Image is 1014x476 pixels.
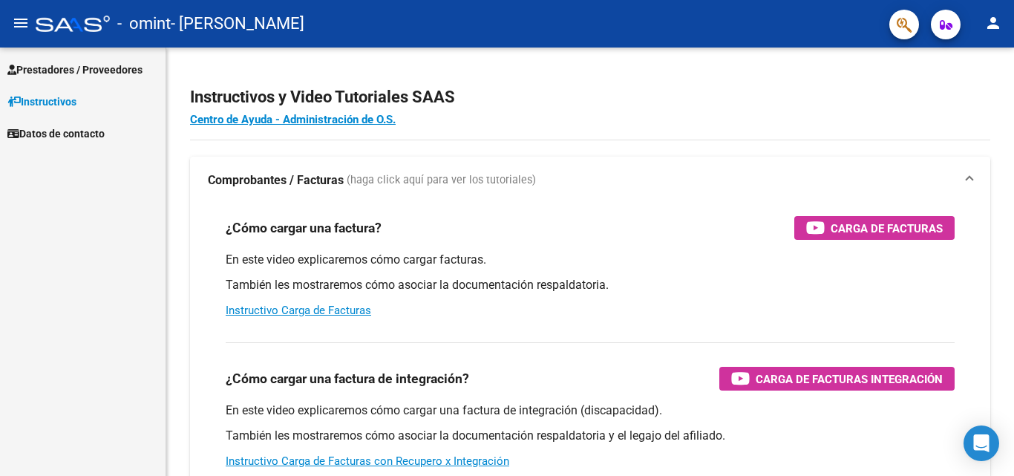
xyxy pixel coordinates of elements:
mat-icon: menu [12,14,30,32]
strong: Comprobantes / Facturas [208,172,344,189]
p: En este video explicaremos cómo cargar una factura de integración (discapacidad). [226,402,955,419]
span: - omint [117,7,171,40]
p: También les mostraremos cómo asociar la documentación respaldatoria y el legajo del afiliado. [226,428,955,444]
span: Carga de Facturas [831,219,943,238]
button: Carga de Facturas [794,216,955,240]
span: (haga click aquí para ver los tutoriales) [347,172,536,189]
h3: ¿Cómo cargar una factura? [226,218,382,238]
a: Instructivo Carga de Facturas con Recupero x Integración [226,454,509,468]
span: Carga de Facturas Integración [756,370,943,388]
p: También les mostraremos cómo asociar la documentación respaldatoria. [226,277,955,293]
h2: Instructivos y Video Tutoriales SAAS [190,83,990,111]
div: Open Intercom Messenger [964,426,999,461]
a: Instructivo Carga de Facturas [226,304,371,317]
span: Prestadores / Proveedores [7,62,143,78]
span: - [PERSON_NAME] [171,7,304,40]
mat-expansion-panel-header: Comprobantes / Facturas (haga click aquí para ver los tutoriales) [190,157,990,204]
h3: ¿Cómo cargar una factura de integración? [226,368,469,389]
p: En este video explicaremos cómo cargar facturas. [226,252,955,268]
span: Instructivos [7,94,76,110]
button: Carga de Facturas Integración [719,367,955,391]
mat-icon: person [984,14,1002,32]
a: Centro de Ayuda - Administración de O.S. [190,113,396,126]
span: Datos de contacto [7,125,105,142]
